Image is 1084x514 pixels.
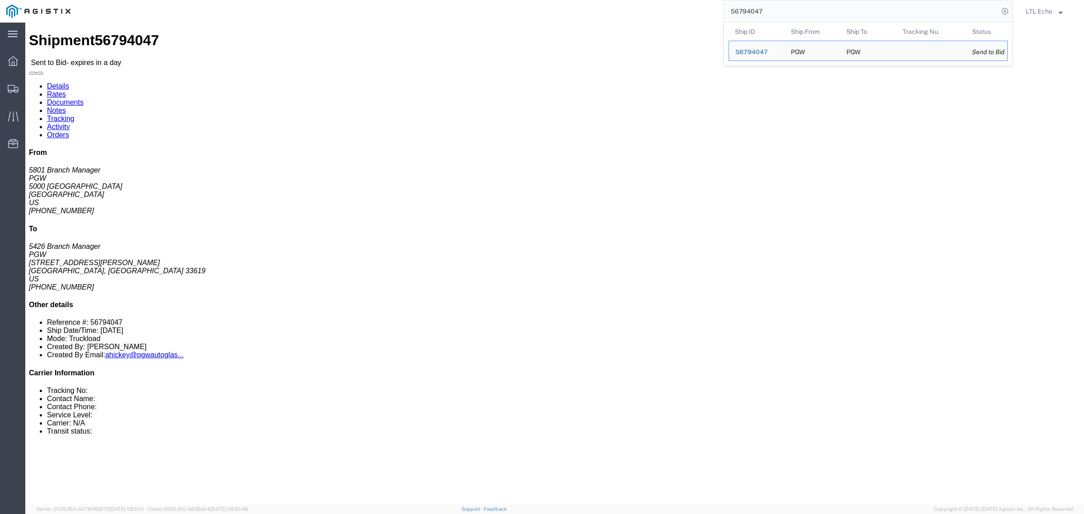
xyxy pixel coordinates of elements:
div: PGW [791,41,805,61]
img: logo [6,5,70,18]
div: PGW [846,41,860,61]
input: Search for shipment number, reference number [724,0,999,22]
th: Ship From [785,23,841,41]
span: [DATE] 09:51:11 [110,506,144,512]
button: LTL Echo [1025,6,1071,17]
div: 56794047 [735,47,778,57]
a: Support [462,506,484,512]
span: Copyright © [DATE]-[DATE] Agistix Inc., All Rights Reserved [934,505,1073,513]
div: Send to Bid [972,47,1001,57]
span: [DATE] 09:32:48 [210,506,248,512]
iframe: FS Legacy Container [25,23,1084,505]
th: Ship To [840,23,896,41]
span: 56794047 [735,48,768,56]
table: Search Results [729,23,1012,65]
a: Feedback [484,506,507,512]
th: Tracking Nu. [896,23,966,41]
th: Ship ID [729,23,785,41]
th: Status [966,23,1008,41]
span: LTL Echo [1026,6,1052,16]
span: Server: 2025.18.0-dd719145275 [36,506,144,512]
span: Client: 2025.18.0-9839db4 [148,506,248,512]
